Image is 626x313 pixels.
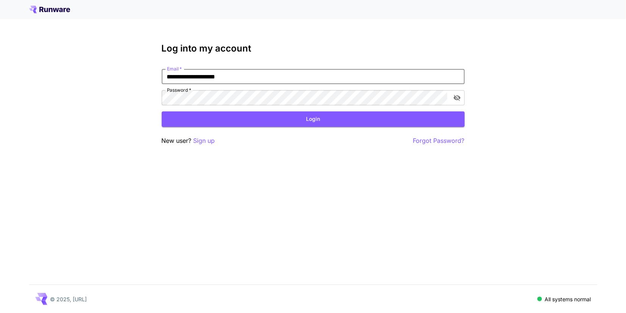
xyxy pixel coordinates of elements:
[162,136,215,146] p: New user?
[413,136,465,146] button: Forgot Password?
[450,91,464,105] button: toggle password visibility
[50,295,87,303] p: © 2025, [URL]
[194,136,215,146] button: Sign up
[162,43,465,54] h3: Log into my account
[167,87,191,93] label: Password
[167,66,182,72] label: Email
[162,111,465,127] button: Login
[545,295,591,303] p: All systems normal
